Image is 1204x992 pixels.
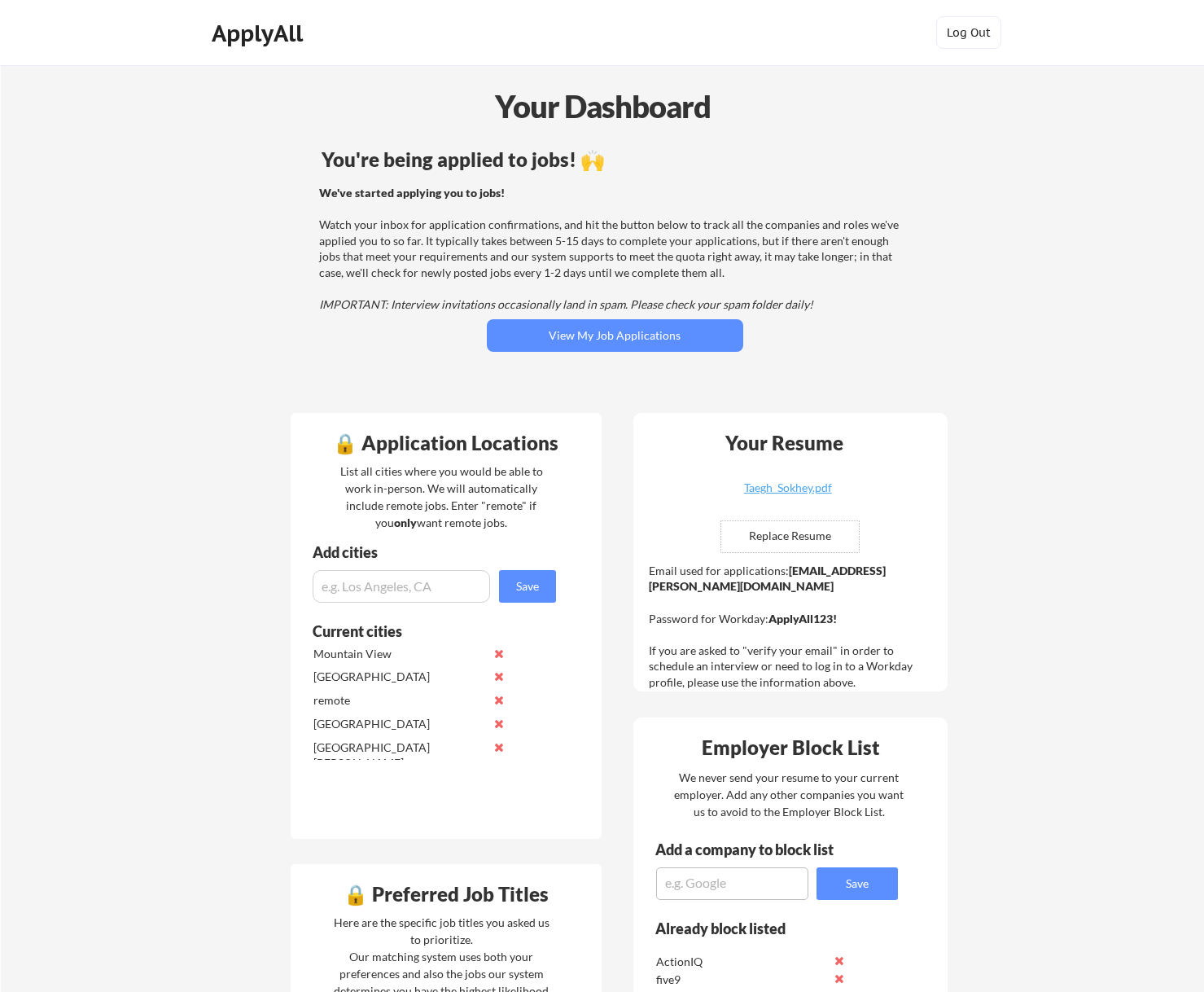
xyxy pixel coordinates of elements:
div: Watch your inbox for application confirmations, and hit the button below to track all the compani... [319,185,906,313]
div: Current cities [313,624,538,639]
div: Add cities [313,545,560,560]
div: Mountain View [313,646,485,662]
div: [GEOGRAPHIC_DATA] [313,669,485,685]
input: e.g. Los Angeles, CA [313,570,490,603]
button: Log Out [936,16,1001,49]
div: List all cities where you would be able to work in-person. We will automatically include remote j... [330,463,554,531]
div: [GEOGRAPHIC_DATA] [313,716,485,732]
div: We never send your resume to your current employer. Add any other companies you want us to avoid ... [673,769,905,820]
strong: only [394,516,417,529]
div: You're being applied to jobs! 🙌 [322,150,908,169]
button: Save [499,570,556,603]
div: Already block listed [655,921,876,936]
div: Email used for applications: Password for Workday: If you are asked to "verify your email" in ord... [649,563,936,691]
button: View My Job Applications [487,319,743,352]
em: IMPORTANT: Interview invitations occasionally land in spam. Please check your spam folder daily! [319,297,813,311]
div: Your Dashboard [2,83,1204,129]
div: 🔒 Application Locations [295,433,598,453]
button: Save [817,867,898,900]
div: ActionIQ [656,954,828,970]
div: 🔒 Preferred Job Titles [295,884,598,904]
div: ApplyAll [212,20,308,47]
div: Your Resume [704,433,865,453]
strong: We've started applying you to jobs! [319,186,505,200]
div: five9 [656,972,828,988]
strong: [EMAIL_ADDRESS][PERSON_NAME][DOMAIN_NAME] [649,564,886,594]
a: Taegh_Sokhey.pdf [691,482,885,507]
div: [GEOGRAPHIC_DATA][PERSON_NAME] [313,740,485,771]
strong: ApplyAll123! [768,612,837,625]
div: remote [313,692,485,709]
div: Add a company to block list [655,842,859,857]
div: Taegh_Sokhey.pdf [691,482,885,494]
div: Employer Block List [640,738,943,757]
